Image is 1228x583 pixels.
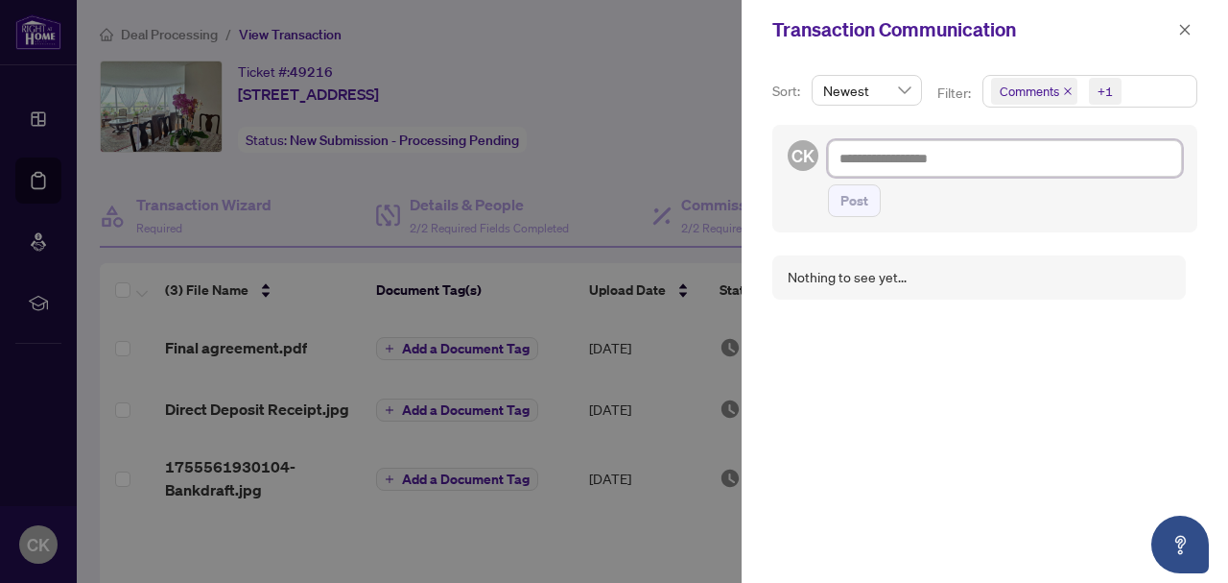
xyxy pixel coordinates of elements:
[1000,82,1059,101] span: Comments
[772,15,1172,44] div: Transaction Communication
[772,81,804,102] p: Sort:
[937,83,974,104] p: Filter:
[823,76,910,105] span: Newest
[1098,82,1113,101] div: +1
[1063,86,1073,96] span: close
[791,142,815,169] span: CK
[1151,516,1209,573] button: Open asap
[828,184,881,217] button: Post
[991,78,1077,105] span: Comments
[1178,23,1192,36] span: close
[788,267,907,288] div: Nothing to see yet...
